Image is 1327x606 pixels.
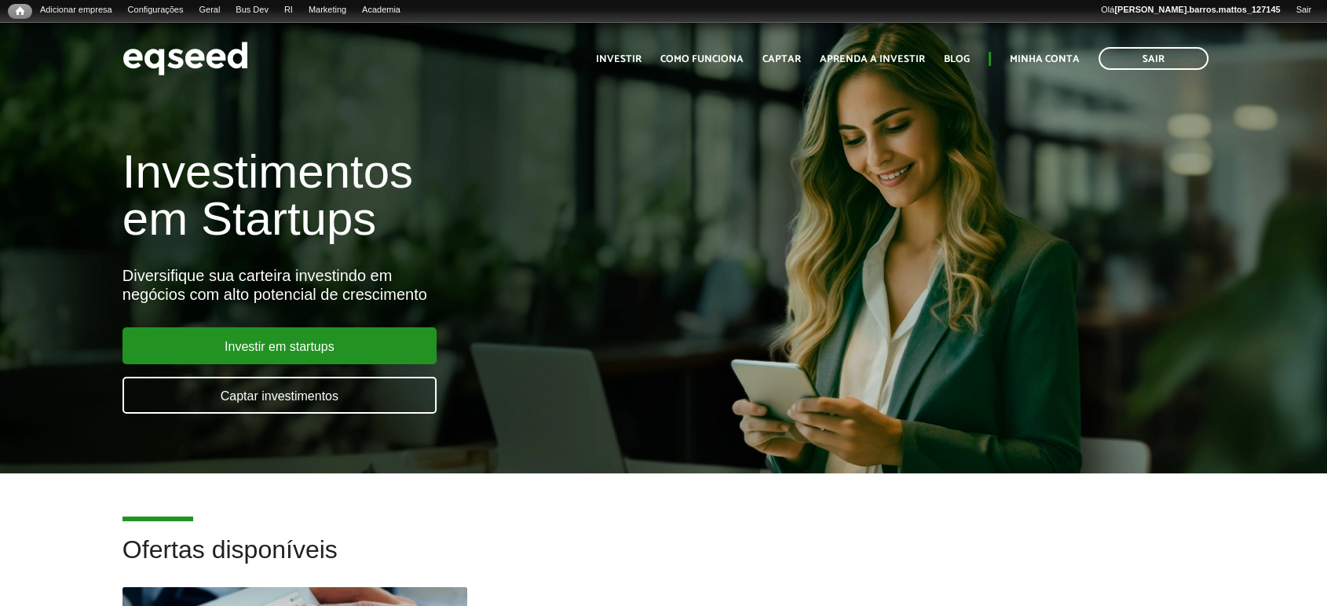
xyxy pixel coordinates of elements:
a: Investir em startups [122,327,437,364]
h2: Ofertas disponíveis [122,536,1205,587]
a: Início [8,4,32,19]
a: Blog [944,54,970,64]
img: EqSeed [122,38,248,79]
strong: [PERSON_NAME].barros.mattos_127145 [1114,5,1280,14]
a: Investir [596,54,642,64]
a: Bus Dev [228,4,276,16]
a: RI [276,4,301,16]
a: Sair [1099,47,1208,70]
a: Configurações [120,4,192,16]
a: Geral [191,4,228,16]
a: Aprenda a investir [820,54,925,64]
a: Academia [354,4,408,16]
a: Minha conta [1010,54,1080,64]
h1: Investimentos em Startups [122,148,762,243]
div: Diversifique sua carteira investindo em negócios com alto potencial de crescimento [122,266,762,304]
span: Início [16,5,24,16]
a: Como funciona [660,54,744,64]
a: Sair [1288,4,1319,16]
a: Adicionar empresa [32,4,120,16]
a: Olá[PERSON_NAME].barros.mattos_127145 [1093,4,1288,16]
a: Captar [762,54,801,64]
a: Marketing [301,4,354,16]
a: Captar investimentos [122,377,437,414]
